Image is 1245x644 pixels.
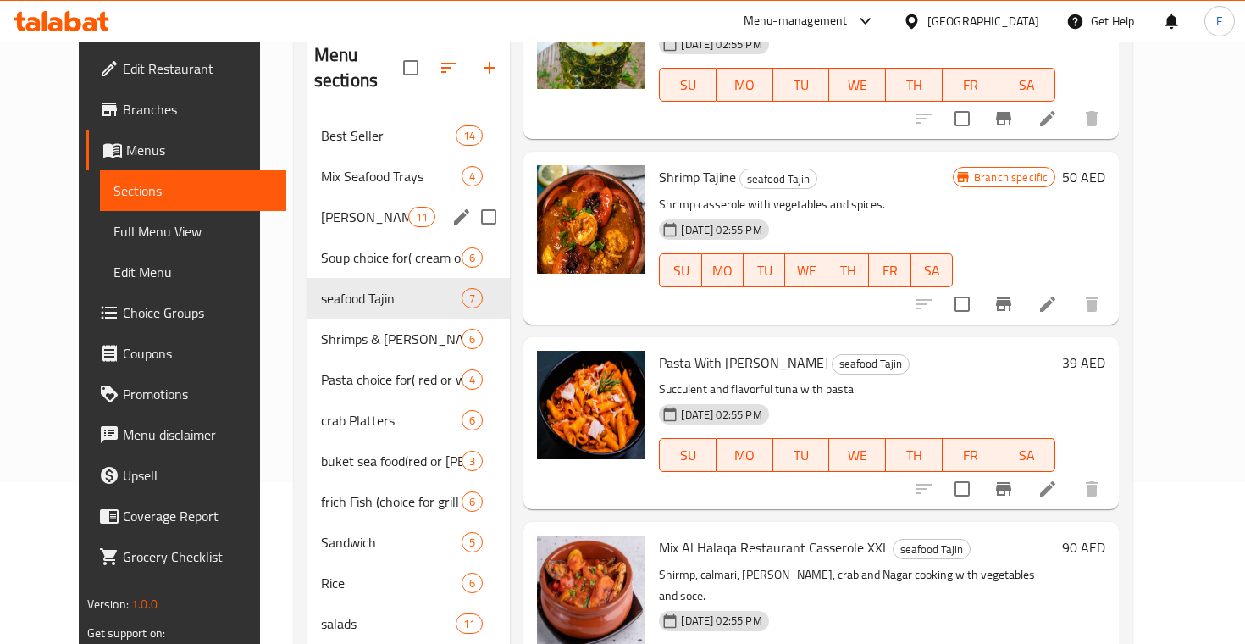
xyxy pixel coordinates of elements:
[321,247,462,268] span: Soup choice for( cream or red souce)
[773,68,830,102] button: TU
[999,438,1056,472] button: SA
[744,11,848,31] div: Menu-management
[723,443,766,468] span: MO
[1037,479,1058,499] a: Edit menu item
[537,351,645,459] img: Pasta With Tona
[1071,284,1112,325] button: delete
[659,564,1055,607] p: Shirmp, calmari, [PERSON_NAME], crab and Nagar cooking with vegetables and soce.
[87,622,165,644] span: Get support on:
[321,369,462,390] div: Pasta choice for( red or white souce)
[307,278,511,319] div: seafood Tajin7
[893,443,936,468] span: TH
[307,400,511,441] div: crab Platters6
[321,451,462,471] span: buket sea food(red or [PERSON_NAME])
[537,165,645,274] img: Shrimp Tajine
[836,73,879,97] span: WE
[659,350,828,375] span: Pasta With [PERSON_NAME]
[869,253,910,287] button: FR
[886,68,943,102] button: TH
[321,329,462,349] span: Shrimps & [PERSON_NAME] & Crab
[321,613,456,634] div: salads
[983,469,1024,509] button: Branch-specific-item
[462,410,483,430] div: items
[462,169,482,185] span: 4
[86,48,286,89] a: Edit Restaurant
[667,258,694,283] span: SU
[659,194,953,215] p: Shrimp casserole with vegetables and spices.
[780,73,823,97] span: TU
[462,247,483,268] div: items
[999,68,1056,102] button: SA
[456,616,482,632] span: 11
[943,438,999,472] button: FR
[86,374,286,414] a: Promotions
[314,42,404,93] h2: Menu sections
[949,73,993,97] span: FR
[86,333,286,374] a: Coupons
[87,593,129,615] span: Version:
[702,253,744,287] button: MO
[321,573,462,593] span: Rice
[740,169,816,189] span: seafood Tajin
[1071,98,1112,139] button: delete
[307,603,511,644] div: salads11
[123,303,273,323] span: Choice Groups
[113,180,273,201] span: Sections
[86,89,286,130] a: Branches
[1216,12,1222,31] span: F
[321,451,462,471] div: buket sea food(red or cary)
[86,455,286,496] a: Upsell
[1071,469,1112,509] button: delete
[723,73,766,97] span: MO
[918,258,946,283] span: SA
[893,539,971,559] div: seafood Tajin
[709,258,737,283] span: MO
[131,593,158,615] span: 1.0.0
[462,166,483,186] div: items
[659,164,736,190] span: Shrimp Tajine
[456,128,482,144] span: 14
[462,575,482,591] span: 6
[750,258,778,283] span: TU
[462,532,483,552] div: items
[462,451,483,471] div: items
[321,207,408,227] span: [PERSON_NAME]
[123,506,273,526] span: Coverage Report
[462,291,482,307] span: 7
[462,413,482,429] span: 6
[674,613,768,629] span: [DATE] 02:55 PM
[462,453,482,469] span: 3
[659,438,717,472] button: SU
[659,535,889,560] span: Mix Al Halaqa Restaurant Casserole XXL
[462,250,482,266] span: 6
[667,73,710,97] span: SU
[123,547,273,567] span: Grocery Checklist
[449,204,474,230] button: edit
[462,372,482,388] span: 4
[321,125,456,146] div: Best Seller
[307,481,511,522] div: frich Fish (choice for grill or fried)6
[717,438,773,472] button: MO
[321,329,462,349] div: Shrimps & lobster & Crab
[967,169,1054,186] span: Branch specific
[469,47,510,88] button: Add section
[462,494,482,510] span: 6
[307,319,511,359] div: Shrimps & [PERSON_NAME] & Crab6
[100,211,286,252] a: Full Menu View
[1037,294,1058,314] a: Edit menu item
[773,438,830,472] button: TU
[113,262,273,282] span: Edit Menu
[739,169,817,189] div: seafood Tajin
[1006,443,1049,468] span: SA
[1006,73,1049,97] span: SA
[86,292,286,333] a: Choice Groups
[321,410,462,430] div: crab Platters
[123,343,273,364] span: Coupons
[1062,351,1105,375] h6: 39 AED
[943,68,999,102] button: FR
[86,414,286,455] a: Menu disclaimer
[307,115,511,156] div: Best Seller14
[456,613,483,634] div: items
[717,68,773,102] button: MO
